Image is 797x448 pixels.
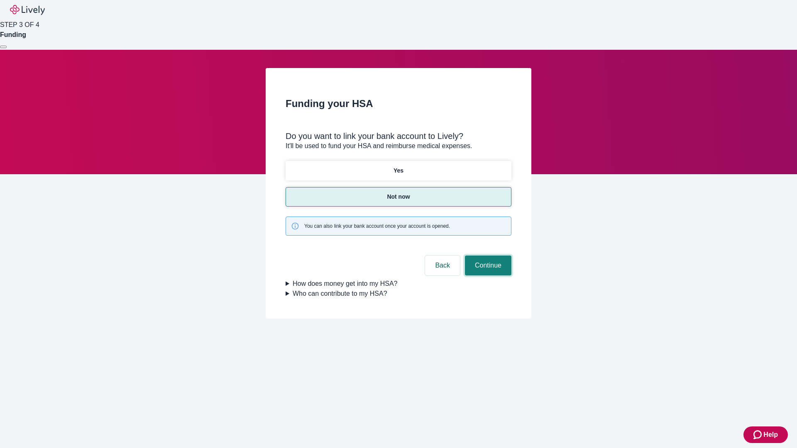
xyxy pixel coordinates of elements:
svg: Zendesk support icon [753,430,763,440]
h2: Funding your HSA [286,96,511,111]
span: Help [763,430,778,440]
span: You can also link your bank account once your account is opened. [304,222,450,230]
button: Yes [286,161,511,180]
summary: How does money get into my HSA? [286,279,511,289]
summary: Who can contribute to my HSA? [286,289,511,299]
p: Yes [394,166,403,175]
p: It'll be used to fund your HSA and reimburse medical expenses. [286,141,511,151]
button: Back [425,256,460,275]
img: Lively [10,5,45,15]
button: Not now [286,187,511,207]
p: Not now [387,192,410,201]
button: Continue [465,256,511,275]
button: Zendesk support iconHelp [743,426,788,443]
div: Do you want to link your bank account to Lively? [286,131,511,141]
